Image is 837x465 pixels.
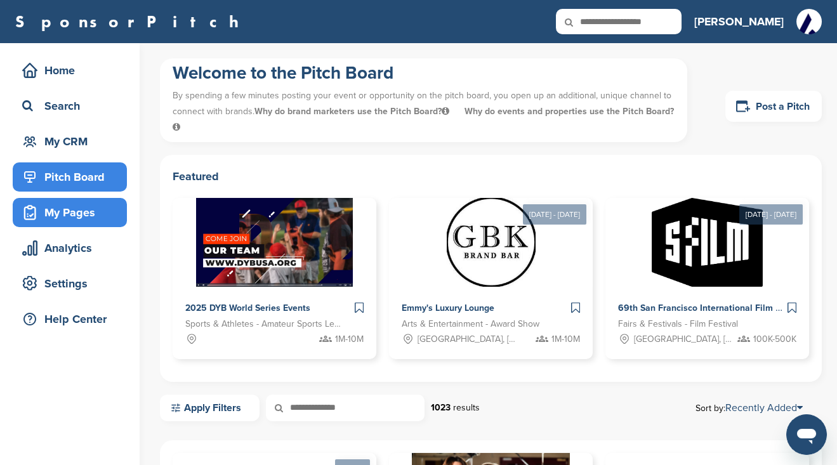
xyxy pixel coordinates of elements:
span: 1M-10M [551,332,580,346]
div: Settings [19,272,127,295]
h1: Welcome to the Pitch Board [173,62,675,84]
a: Analytics [13,233,127,263]
a: Post a Pitch [725,91,822,122]
span: 69th San Francisco International Film Festival [618,303,808,313]
a: Recently Added [725,402,803,414]
a: Help Center [13,305,127,334]
a: Pitch Board [13,162,127,192]
a: My CRM [13,127,127,156]
h3: [PERSON_NAME] [694,13,784,30]
div: Search [19,95,127,117]
span: 2025 DYB World Series Events [185,303,310,313]
span: results [453,402,480,413]
span: Arts & Entertainment - Award Show [402,317,539,331]
a: [PERSON_NAME] [694,8,784,36]
img: Sponsorpitch & [447,198,536,287]
a: Apply Filters [160,395,260,421]
a: [DATE] - [DATE] Sponsorpitch & Emmy's Luxury Lounge Arts & Entertainment - Award Show [GEOGRAPHIC... [389,178,593,359]
span: Sports & Athletes - Amateur Sports Leagues [185,317,345,331]
span: [GEOGRAPHIC_DATA], [GEOGRAPHIC_DATA] [634,332,734,346]
span: 100K-500K [753,332,796,346]
span: Emmy's Luxury Lounge [402,303,494,313]
div: Pitch Board [19,166,127,188]
span: Why do brand marketers use the Pitch Board? [254,106,452,117]
div: [DATE] - [DATE] [739,204,803,225]
a: Sponsorpitch & 2025 DYB World Series Events Sports & Athletes - Amateur Sports Leagues 1M-10M [173,198,376,359]
a: SponsorPitch [15,13,247,30]
a: Home [13,56,127,85]
img: Sponsorpitch & [652,198,763,287]
iframe: Button to launch messaging window [786,414,827,455]
span: Sort by: [695,403,803,413]
a: Settings [13,269,127,298]
img: Sponsorpitch & [196,198,353,287]
div: [DATE] - [DATE] [523,204,586,225]
p: By spending a few minutes posting your event or opportunity on the pitch board, you open up an ad... [173,84,675,139]
a: My Pages [13,198,127,227]
span: [GEOGRAPHIC_DATA], [GEOGRAPHIC_DATA] [418,332,518,346]
span: Fairs & Festivals - Film Festival [618,317,738,331]
div: My CRM [19,130,127,153]
div: My Pages [19,201,127,224]
span: 1M-10M [335,332,364,346]
a: Search [13,91,127,121]
a: [DATE] - [DATE] Sponsorpitch & 69th San Francisco International Film Festival Fairs & Festivals -... [605,178,809,359]
strong: 1023 [431,402,451,413]
h2: Featured [173,167,809,185]
div: Home [19,59,127,82]
div: Analytics [19,237,127,259]
div: Help Center [19,308,127,331]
